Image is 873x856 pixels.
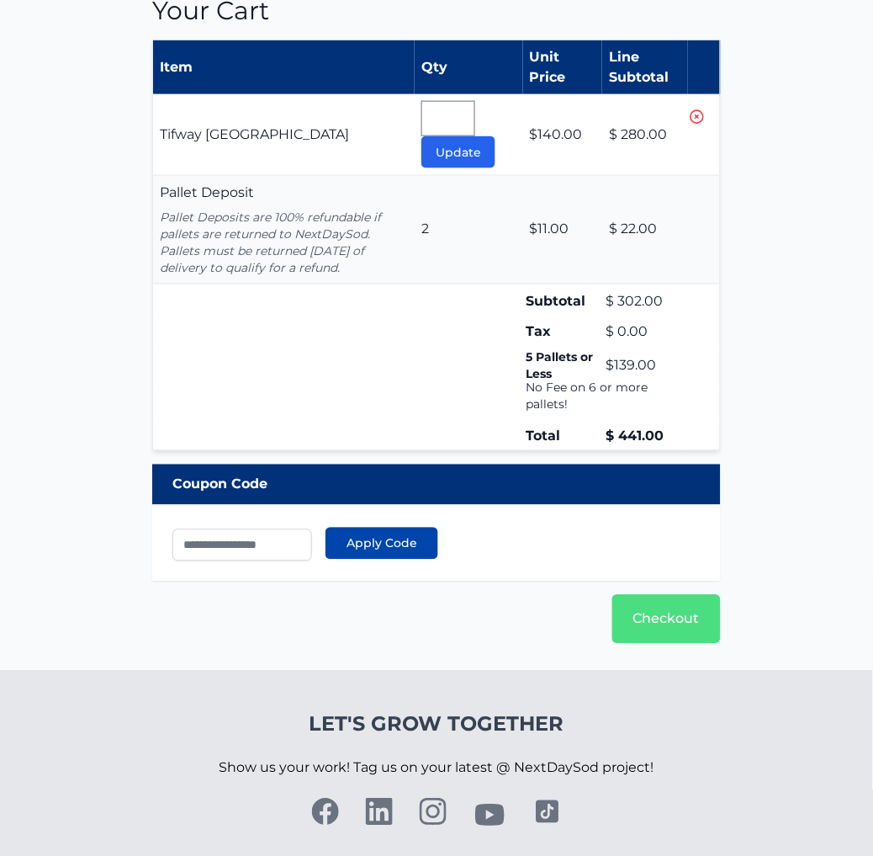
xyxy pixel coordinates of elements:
h4: Let's Grow Together [220,711,654,738]
td: Tax [523,319,603,346]
th: Unit Price [523,40,603,95]
td: $140.00 [523,94,603,176]
p: No Fee on 6 or more pallets! [526,380,685,413]
td: $ 280.00 [602,94,688,176]
td: $139.00 [602,346,688,386]
td: $ 302.00 [602,284,688,320]
span: Apply Code [347,535,417,552]
button: Update [421,136,495,168]
div: Coupon Code [152,465,721,505]
td: 5 Pallets or Less [523,346,603,386]
td: 2 [415,176,522,284]
th: Qty [415,40,522,95]
p: Show us your work! Tag us on your latest @ NextDaySod project! [220,738,654,799]
td: Pallet Deposit [153,176,415,284]
a: Checkout [612,595,721,644]
td: Tifway [GEOGRAPHIC_DATA] [153,94,415,176]
td: $11.00 [523,176,603,284]
td: $ 441.00 [602,423,688,451]
td: Subtotal [523,284,603,320]
th: Line Subtotal [602,40,688,95]
button: Apply Code [325,528,438,560]
td: $ 22.00 [602,176,688,284]
td: Total [523,423,603,451]
th: Item [153,40,415,95]
td: $ 0.00 [602,319,688,346]
p: Pallet Deposits are 100% refundable if pallets are returned to NextDaySod. Pallets must be return... [160,210,408,277]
